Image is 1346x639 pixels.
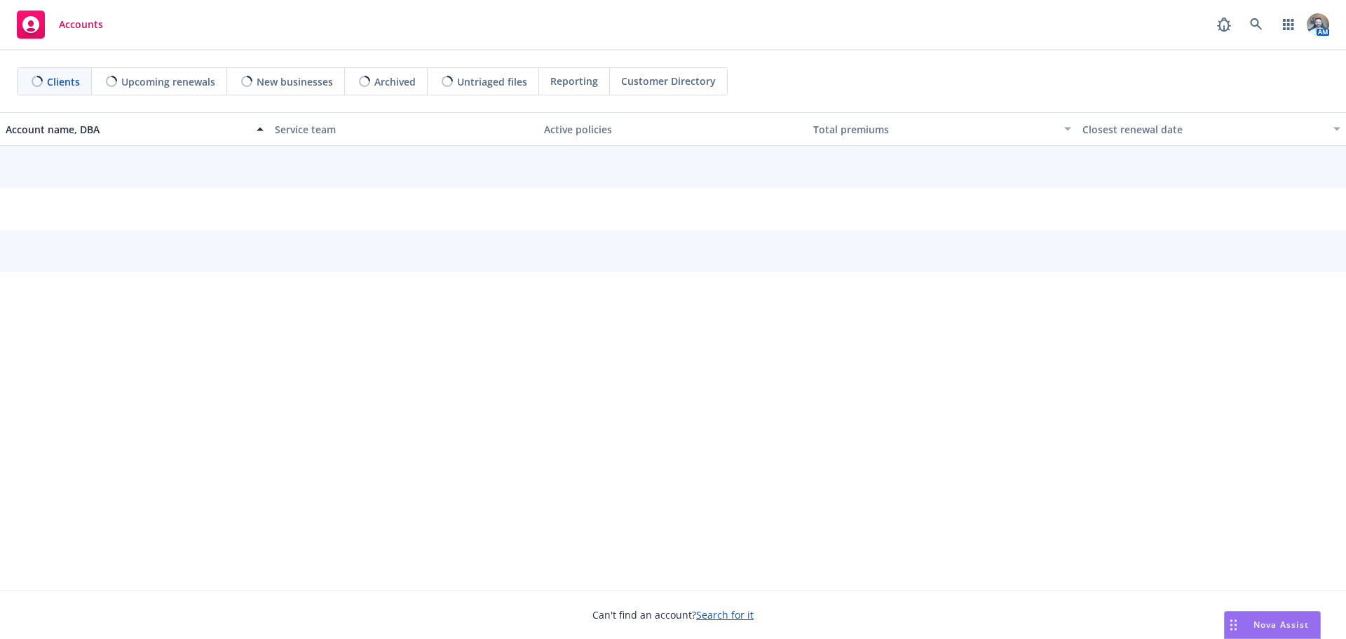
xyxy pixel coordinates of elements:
span: Customer Directory [621,74,716,88]
div: Service team [275,122,533,137]
button: Closest renewal date [1077,112,1346,146]
button: Nova Assist [1224,611,1321,639]
button: Service team [269,112,538,146]
div: Drag to move [1225,612,1242,638]
div: Active policies [544,122,802,137]
button: Total premiums [808,112,1077,146]
a: Switch app [1274,11,1303,39]
span: Nova Assist [1253,619,1309,631]
span: Can't find an account? [592,607,754,622]
span: New businesses [257,74,333,89]
span: Archived [374,74,416,89]
span: Untriaged files [457,74,527,89]
span: Clients [47,74,80,89]
a: Report a Bug [1210,11,1238,39]
span: Accounts [59,19,103,30]
a: Search [1242,11,1270,39]
a: Accounts [11,5,109,44]
span: Upcoming renewals [121,74,215,89]
div: Closest renewal date [1082,122,1325,137]
a: Search for it [696,608,754,621]
span: Reporting [550,74,598,88]
div: Total premiums [813,122,1056,137]
img: photo [1307,13,1329,36]
button: Active policies [538,112,808,146]
div: Account name, DBA [6,122,248,137]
